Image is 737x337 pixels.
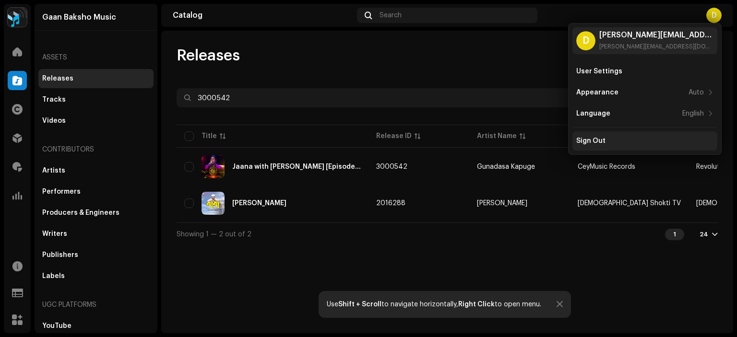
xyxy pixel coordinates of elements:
[8,8,27,27] img: 2dae3d76-597f-44f3-9fef-6a12da6d2ece
[38,138,154,161] re-a-nav-header: Contributors
[477,200,527,207] div: [PERSON_NAME]
[173,12,353,19] div: Catalog
[576,68,622,75] div: User Settings
[38,46,154,69] re-a-nav-header: Assets
[38,245,154,265] re-m-nav-item: Publishers
[578,163,635,170] span: CeyMusic Records
[689,89,704,96] div: Auto
[42,167,65,174] div: Artists
[232,200,286,207] div: Baba
[477,163,535,170] div: Gunadasa Kapuge
[177,46,240,65] span: Releases
[42,251,78,259] div: Publishers
[572,62,717,81] re-m-nav-item: User Settings
[42,322,71,330] div: YouTube
[477,200,562,207] span: Julhush Kibriya
[38,267,154,286] re-m-nav-item: Labels
[38,224,154,244] re-m-nav-item: Writers
[376,200,405,207] span: 2016288
[376,131,412,141] div: Release ID
[376,163,407,170] span: 3000542
[202,155,225,178] img: 922fa19e-00d5-4508-a778-921393bed07f
[682,110,704,117] div: English
[700,231,708,238] div: 24
[38,90,154,109] re-m-nav-item: Tracks
[42,75,73,82] div: Releases
[38,161,154,180] re-m-nav-item: Artists
[42,188,81,196] div: Performers
[578,200,681,207] span: Islamic Shokti TV
[177,231,251,238] span: Showing 1 — 2 out of 2
[572,131,717,151] re-m-nav-item: Sign Out
[202,131,217,141] div: Title
[380,12,402,19] span: Search
[576,110,610,117] div: Language
[38,203,154,222] re-m-nav-item: Producers & Engineers
[327,301,541,308] div: Use to navigate horizontally, to open menu.
[572,104,717,123] re-m-nav-item: Language
[38,69,154,88] re-m-nav-item: Releases
[42,209,119,217] div: Producers & Engineers
[572,83,717,102] re-m-nav-item: Appearance
[665,229,684,240] div: 1
[42,272,65,280] div: Labels
[177,88,618,107] input: Search
[38,111,154,130] re-m-nav-item: Videos
[599,31,713,39] div: [PERSON_NAME][EMAIL_ADDRESS][DOMAIN_NAME]
[599,43,713,50] div: [PERSON_NAME][EMAIL_ADDRESS][DOMAIN_NAME]
[477,131,517,141] div: Artist Name
[202,192,225,215] img: 4466070d-2f1b-427b-80b7-3d86577c3734
[38,293,154,316] re-a-nav-header: UGC Platforms
[42,96,66,104] div: Tracks
[576,137,606,145] div: Sign Out
[38,316,154,336] re-m-nav-item: YouTube
[42,230,67,238] div: Writers
[232,163,361,170] div: Jaana with Mithra Kapuge [Episode 112]
[477,163,562,170] span: Gunadasa Kapuge
[576,31,595,50] div: D
[706,8,722,23] div: D
[338,301,381,308] strong: Shift + Scroll
[458,301,495,308] strong: Right Click
[38,182,154,201] re-m-nav-item: Performers
[42,117,66,125] div: Videos
[576,89,618,96] div: Appearance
